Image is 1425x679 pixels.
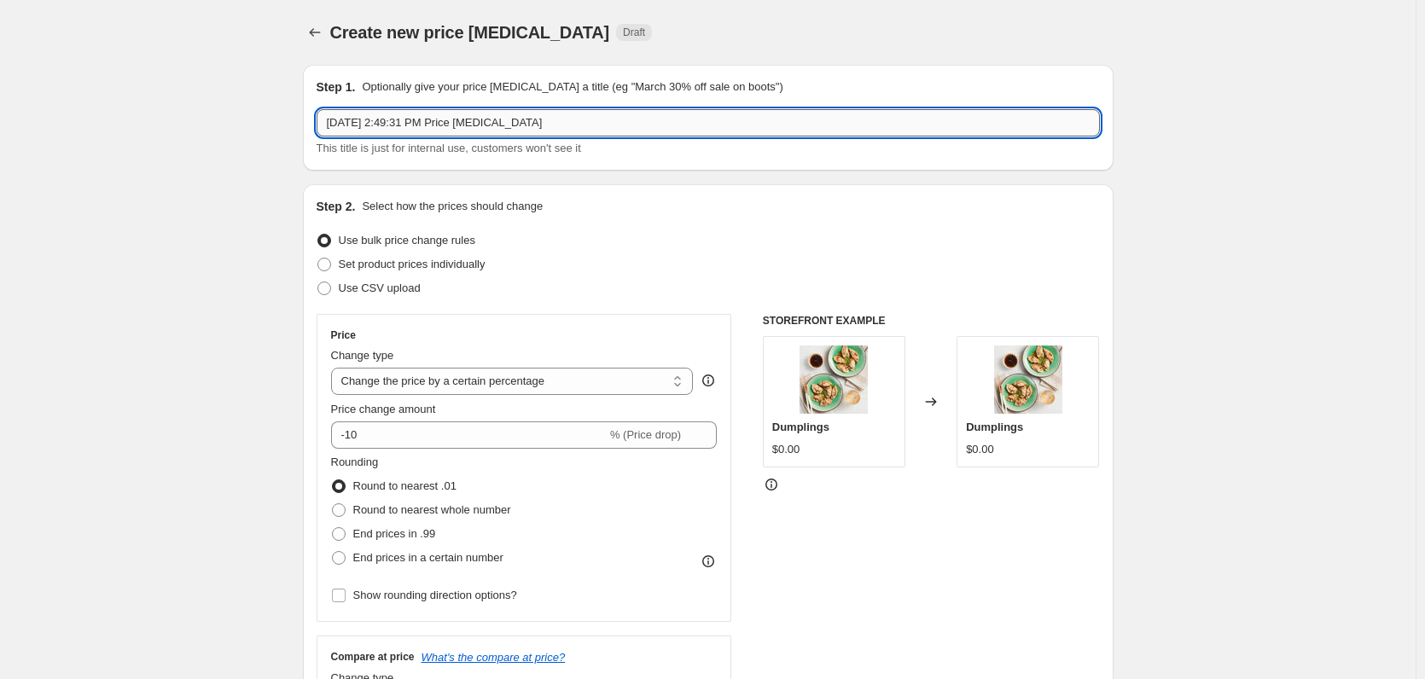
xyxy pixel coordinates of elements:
[339,258,486,270] span: Set product prices individually
[772,441,800,458] div: $0.00
[331,421,607,449] input: -15
[800,345,868,414] img: dumplings_80x.jpg
[362,78,782,96] p: Optionally give your price [MEDICAL_DATA] a title (eg "March 30% off sale on boots")
[966,441,994,458] div: $0.00
[317,78,356,96] h2: Step 1.
[317,198,356,215] h2: Step 2.
[994,345,1062,414] img: dumplings_80x.jpg
[331,456,379,468] span: Rounding
[353,503,511,516] span: Round to nearest whole number
[317,142,581,154] span: This title is just for internal use, customers won't see it
[362,198,543,215] p: Select how the prices should change
[422,651,566,664] button: What's the compare at price?
[610,428,681,441] span: % (Price drop)
[331,328,356,342] h3: Price
[303,20,327,44] button: Price change jobs
[331,650,415,664] h3: Compare at price
[317,109,1100,136] input: 30% off holiday sale
[331,403,436,415] span: Price change amount
[353,589,517,601] span: Show rounding direction options?
[966,421,1023,433] span: Dumplings
[353,551,503,564] span: End prices in a certain number
[339,234,475,247] span: Use bulk price change rules
[772,421,829,433] span: Dumplings
[330,23,610,42] span: Create new price [MEDICAL_DATA]
[700,372,717,389] div: help
[623,26,645,39] span: Draft
[353,527,436,540] span: End prices in .99
[339,281,421,294] span: Use CSV upload
[763,314,1100,328] h6: STOREFRONT EXAMPLE
[353,479,457,492] span: Round to nearest .01
[331,349,394,362] span: Change type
